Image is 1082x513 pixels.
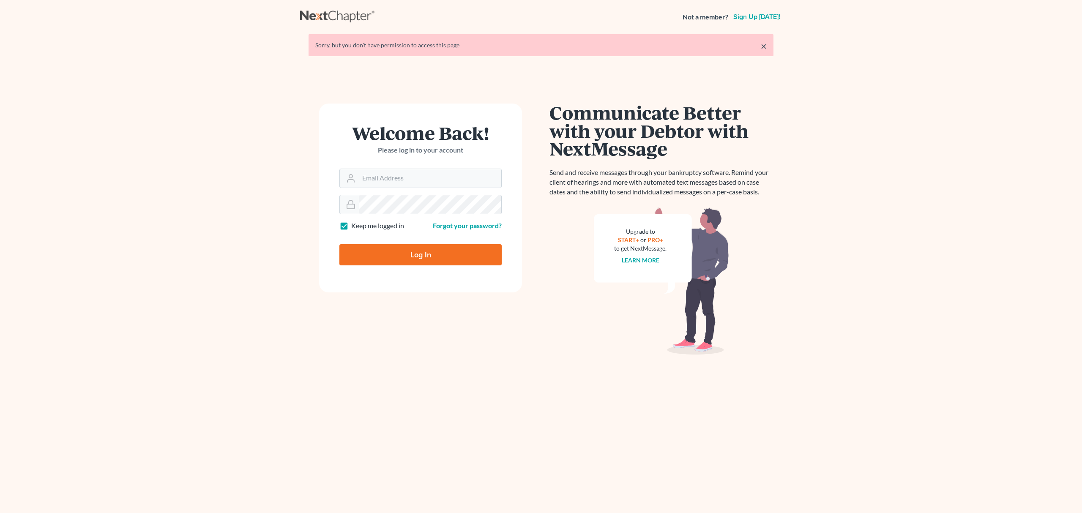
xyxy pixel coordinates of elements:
[315,41,767,49] div: Sorry, but you don't have permission to access this page
[339,244,502,265] input: Log In
[359,169,501,188] input: Email Address
[549,168,773,197] p: Send and receive messages through your bankruptcy software. Remind your client of hearings and mo...
[732,14,782,20] a: Sign up [DATE]!
[549,104,773,158] h1: Communicate Better with your Debtor with NextMessage
[339,145,502,155] p: Please log in to your account
[761,41,767,51] a: ×
[614,244,667,253] div: to get NextMessage.
[614,227,667,236] div: Upgrade to
[640,236,646,243] span: or
[433,221,502,229] a: Forgot your password?
[618,236,639,243] a: START+
[339,124,502,142] h1: Welcome Back!
[351,221,404,231] label: Keep me logged in
[594,207,729,355] img: nextmessage_bg-59042aed3d76b12b5cd301f8e5b87938c9018125f34e5fa2b7a6b67550977c72.svg
[648,236,663,243] a: PRO+
[622,256,659,264] a: Learn more
[683,12,728,22] strong: Not a member?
